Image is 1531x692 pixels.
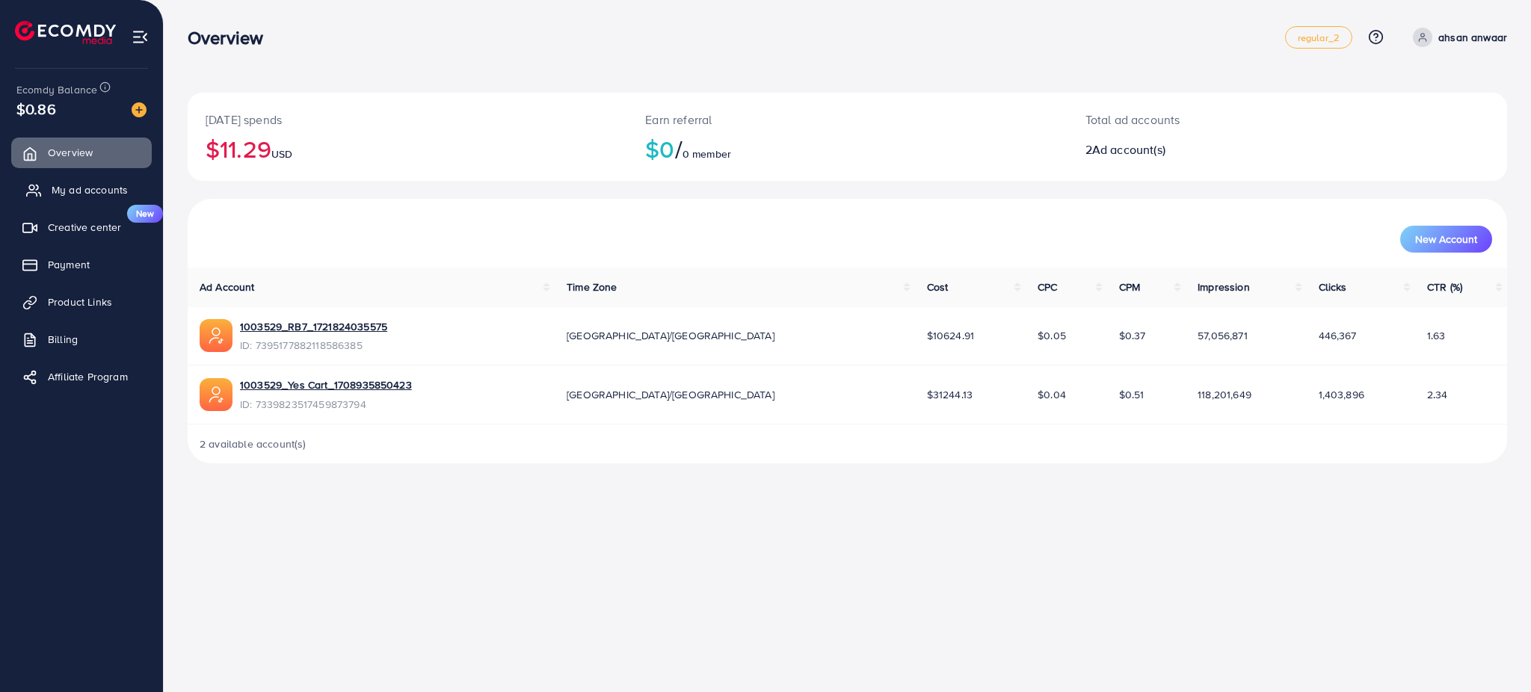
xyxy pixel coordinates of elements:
a: Affiliate Program [11,362,152,392]
a: ahsan anwaar [1407,28,1507,47]
h3: Overview [188,27,275,49]
p: ahsan anwaar [1438,28,1507,46]
span: 2 available account(s) [200,436,306,451]
a: Payment [11,250,152,279]
span: Clicks [1319,279,1347,294]
span: USD [271,146,292,161]
span: Affiliate Program [48,369,128,384]
span: Ad account(s) [1092,141,1165,158]
span: 1,403,896 [1319,387,1364,402]
span: 118,201,649 [1198,387,1251,402]
span: My ad accounts [52,182,128,197]
span: $0.04 [1038,387,1066,402]
span: 0 member [683,146,731,161]
span: regular_2 [1298,33,1340,43]
span: CTR (%) [1427,279,1462,294]
h2: $0 [645,135,1049,163]
span: ID: 7395177882118586385 [240,338,387,353]
h2: $11.29 [206,135,609,163]
p: [DATE] spends [206,111,609,129]
p: Earn referral [645,111,1049,129]
span: New Account [1415,234,1477,244]
span: / [675,132,683,166]
span: Impression [1198,279,1250,294]
span: [GEOGRAPHIC_DATA]/[GEOGRAPHIC_DATA] [567,328,774,343]
button: New Account [1400,226,1492,253]
img: menu [132,28,149,46]
a: 1003529_RB7_1721824035575 [240,319,387,334]
a: My ad accounts [11,175,152,205]
a: regular_2 [1285,26,1352,49]
span: CPM [1119,279,1140,294]
span: Product Links [48,294,112,309]
span: $31244.13 [927,387,973,402]
span: $10624.91 [927,328,974,343]
span: Billing [48,332,78,347]
span: 57,056,871 [1198,328,1248,343]
a: 1003529_Yes Cart_1708935850423 [240,377,412,392]
span: 446,367 [1319,328,1357,343]
span: CPC [1038,279,1057,294]
span: [GEOGRAPHIC_DATA]/[GEOGRAPHIC_DATA] [567,387,774,402]
span: Ad Account [200,279,255,294]
span: Ecomdy Balance [16,82,97,97]
span: New [127,205,163,223]
img: ic-ads-acc.e4c84228.svg [200,319,232,352]
span: 1.63 [1427,328,1446,343]
span: Cost [927,279,949,294]
span: $0.05 [1038,328,1066,343]
span: 2.34 [1427,387,1448,402]
a: Billing [11,324,152,354]
img: logo [15,21,116,44]
span: $0.37 [1119,328,1146,343]
a: Overview [11,138,152,167]
img: image [132,102,147,117]
span: $0.86 [16,98,56,120]
span: Payment [48,257,90,272]
a: Creative centerNew [11,212,152,242]
span: ID: 7339823517459873794 [240,397,412,412]
h2: 2 [1085,143,1379,157]
span: Creative center [48,220,121,235]
span: $0.51 [1119,387,1145,402]
span: Overview [48,145,93,160]
img: ic-ads-acc.e4c84228.svg [200,378,232,411]
span: Time Zone [567,279,617,294]
p: Total ad accounts [1085,111,1379,129]
a: Product Links [11,287,152,317]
